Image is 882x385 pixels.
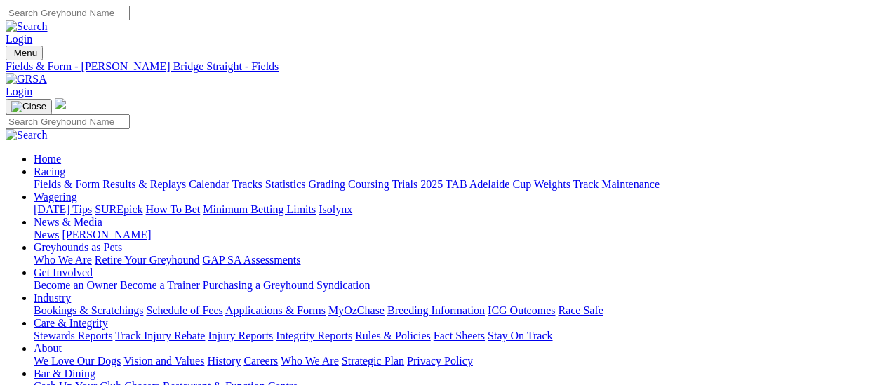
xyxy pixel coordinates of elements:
a: [DATE] Tips [34,203,92,215]
div: News & Media [34,229,876,241]
a: ICG Outcomes [488,304,555,316]
a: Who We Are [34,254,92,266]
a: Login [6,33,32,45]
a: Stay On Track [488,330,552,342]
a: Statistics [265,178,306,190]
div: Care & Integrity [34,330,876,342]
a: Grading [309,178,345,190]
a: Schedule of Fees [146,304,222,316]
a: Become an Owner [34,279,117,291]
a: Fields & Form [34,178,100,190]
a: Vision and Values [123,355,204,367]
div: Greyhounds as Pets [34,254,876,266]
a: Calendar [189,178,229,190]
div: Racing [34,178,876,191]
div: Industry [34,304,876,317]
input: Search [6,114,130,129]
img: Search [6,20,48,33]
a: Integrity Reports [276,330,352,342]
a: Minimum Betting Limits [203,203,316,215]
a: MyOzChase [328,304,385,316]
a: Become a Trainer [120,279,200,291]
a: [PERSON_NAME] [62,229,151,241]
span: Menu [14,48,37,58]
div: About [34,355,876,367]
a: Retire Your Greyhound [95,254,200,266]
img: Close [11,101,46,112]
a: Syndication [316,279,370,291]
a: Fact Sheets [434,330,485,342]
div: Get Involved [34,279,876,292]
a: News [34,229,59,241]
a: We Love Our Dogs [34,355,121,367]
button: Toggle navigation [6,99,52,114]
a: News & Media [34,216,102,228]
a: Rules & Policies [355,330,431,342]
a: Careers [243,355,278,367]
a: Stewards Reports [34,330,112,342]
a: Industry [34,292,71,304]
a: Wagering [34,191,77,203]
button: Toggle navigation [6,46,43,60]
a: Track Injury Rebate [115,330,205,342]
a: About [34,342,62,354]
a: Injury Reports [208,330,273,342]
a: Bar & Dining [34,367,95,379]
a: Bookings & Scratchings [34,304,143,316]
img: GRSA [6,73,47,86]
a: Strategic Plan [342,355,404,367]
a: Breeding Information [387,304,485,316]
a: Greyhounds as Pets [34,241,122,253]
a: Purchasing a Greyhound [203,279,314,291]
a: History [207,355,241,367]
img: Search [6,129,48,142]
a: Track Maintenance [573,178,660,190]
a: Login [6,86,32,97]
a: Who We Are [281,355,339,367]
img: logo-grsa-white.png [55,98,66,109]
a: Care & Integrity [34,317,108,329]
a: Coursing [348,178,389,190]
div: Wagering [34,203,876,216]
a: Fields & Form - [PERSON_NAME] Bridge Straight - Fields [6,60,876,73]
a: Race Safe [558,304,603,316]
a: SUREpick [95,203,142,215]
a: Applications & Forms [225,304,326,316]
a: Home [34,153,61,165]
a: Results & Replays [102,178,186,190]
a: GAP SA Assessments [203,254,301,266]
a: Get Involved [34,266,93,278]
input: Search [6,6,130,20]
a: Isolynx [319,203,352,215]
a: How To Bet [146,203,201,215]
a: Trials [392,178,417,190]
a: Weights [534,178,570,190]
a: Tracks [232,178,262,190]
a: 2025 TAB Adelaide Cup [420,178,531,190]
a: Privacy Policy [407,355,473,367]
a: Racing [34,166,65,177]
